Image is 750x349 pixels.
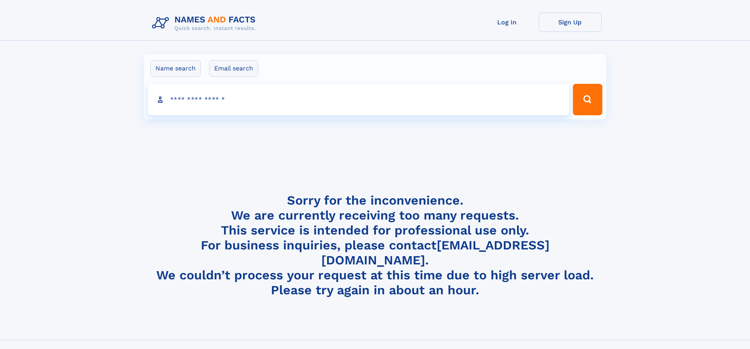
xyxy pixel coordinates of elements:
[573,84,602,115] button: Search Button
[150,60,201,77] label: Name search
[148,84,570,115] input: search input
[539,13,602,32] a: Sign Up
[149,193,602,298] h4: Sorry for the inconvenience. We are currently receiving too many requests. This service is intend...
[149,13,262,34] img: Logo Names and Facts
[321,238,550,268] a: [EMAIL_ADDRESS][DOMAIN_NAME]
[209,60,258,77] label: Email search
[476,13,539,32] a: Log In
